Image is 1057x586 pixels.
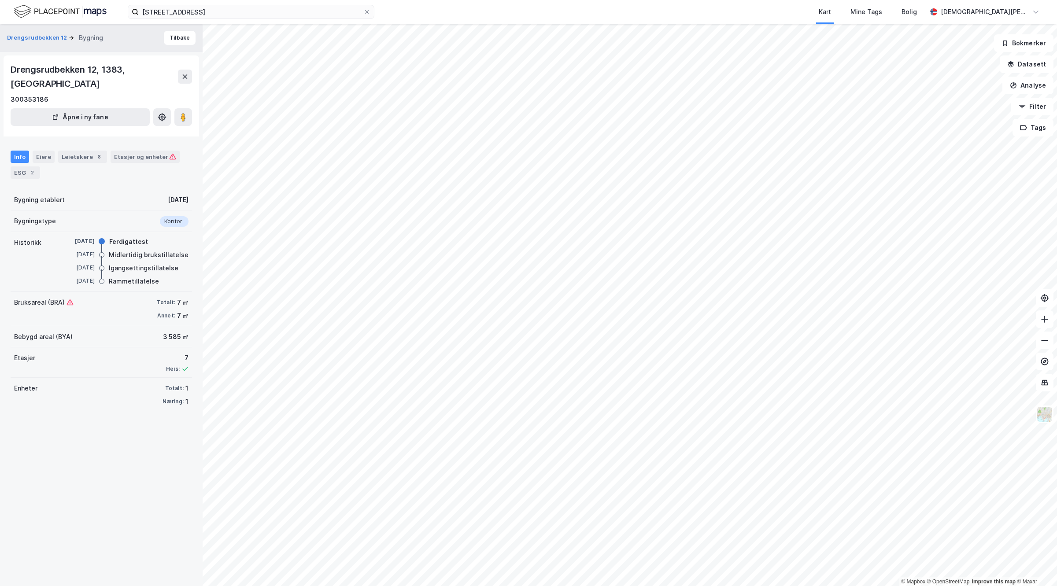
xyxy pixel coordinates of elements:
button: Filter [1011,98,1053,115]
div: Bygning etablert [14,195,65,205]
div: Bruksareal (BRA) [14,297,74,308]
div: Kart [819,7,831,17]
div: Mine Tags [850,7,882,17]
a: OpenStreetMap [927,579,970,585]
div: Bygningstype [14,216,56,226]
button: Åpne i ny fane [11,108,150,126]
a: Mapbox [901,579,925,585]
div: 300353186 [11,94,48,105]
button: Datasett [1000,55,1053,73]
div: 8 [95,152,103,161]
div: Igangsettingstillatelse [109,263,178,273]
button: Drengsrudbekken 12 [7,33,69,42]
div: [DATE] [168,195,188,205]
div: 1 [185,383,188,394]
div: [DATE] [59,251,95,258]
div: Bebygd areal (BYA) [14,332,73,342]
div: 7 ㎡ [177,297,188,308]
div: Totalt: [165,385,184,392]
a: Improve this map [972,579,1016,585]
button: Bokmerker [994,34,1053,52]
button: Tags [1013,119,1053,136]
div: Næring: [163,398,184,405]
div: Midlertidig brukstillatelse [109,250,188,260]
img: logo.f888ab2527a4732fd821a326f86c7f29.svg [14,4,107,19]
button: Tilbake [164,31,196,45]
div: 7 [166,353,188,363]
div: Totalt: [157,299,175,306]
div: Etasjer [14,353,35,363]
div: 2 [28,168,37,177]
div: 3 585 ㎡ [163,332,188,342]
div: Bygning [79,33,103,43]
div: Rammetillatelse [109,276,159,287]
iframe: Chat Widget [1013,544,1057,586]
div: [DATE] [59,264,95,272]
div: Enheter [14,383,37,394]
div: Annet: [157,312,175,319]
div: Etasjer og enheter [114,153,176,161]
input: Søk på adresse, matrikkel, gårdeiere, leietakere eller personer [139,5,363,18]
div: ESG [11,166,40,179]
div: [DEMOGRAPHIC_DATA][PERSON_NAME] [941,7,1029,17]
button: Analyse [1002,77,1053,94]
div: [DATE] [59,277,95,285]
div: 7 ㎡ [177,310,188,321]
div: 1 [185,396,188,407]
div: Drengsrudbekken 12, 1383, [GEOGRAPHIC_DATA] [11,63,178,91]
div: Heis: [166,365,180,372]
div: Leietakere [58,151,107,163]
div: Historikk [14,237,41,248]
div: [DATE] [59,237,95,245]
img: Z [1036,406,1053,423]
div: Eiere [33,151,55,163]
div: Bolig [902,7,917,17]
div: Ferdigattest [109,236,148,247]
div: Info [11,151,29,163]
